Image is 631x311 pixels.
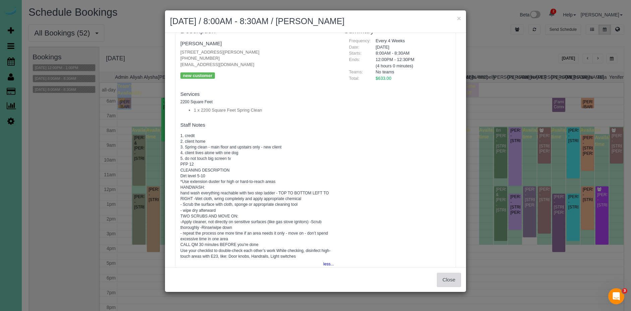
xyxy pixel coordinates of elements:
[349,69,363,74] span: Teams:
[349,45,359,50] span: Date:
[349,38,371,43] span: Frequency:
[370,38,451,44] div: Every 4 Weeks
[349,76,359,81] span: Total:
[608,288,624,304] iframe: Intercom live chat
[376,76,391,81] span: $633.00
[349,57,360,62] span: Ends:
[170,15,461,27] h2: [DATE] / 8:00AM - 8:30AM / [PERSON_NAME]
[457,15,461,22] button: ×
[319,259,334,269] button: less...
[437,273,461,287] button: Close
[370,57,451,69] div: 12:00PM - 12:30PM (4 hours 0 minutes)
[194,107,334,114] li: 1 x 2200 Square Feet Spring Clean
[370,44,451,51] div: [DATE]
[180,49,334,68] p: [STREET_ADDRESS][PERSON_NAME] [PHONE_NUMBER] [EMAIL_ADDRESS][DOMAIN_NAME]
[349,51,362,56] span: Starts:
[622,288,627,294] span: 3
[180,41,222,46] a: [PERSON_NAME]
[376,69,394,74] span: No teams
[180,91,334,97] h4: Services
[180,133,334,259] pre: 1. credit 2. client home 3. Spring clean - main floor and upstairs only - new client 4. client li...
[180,122,334,128] h4: Staff Notes
[370,50,451,57] div: 8:00AM - 8:30AM
[180,100,334,104] h5: 2200 Square Feet
[180,72,215,79] p: new customer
